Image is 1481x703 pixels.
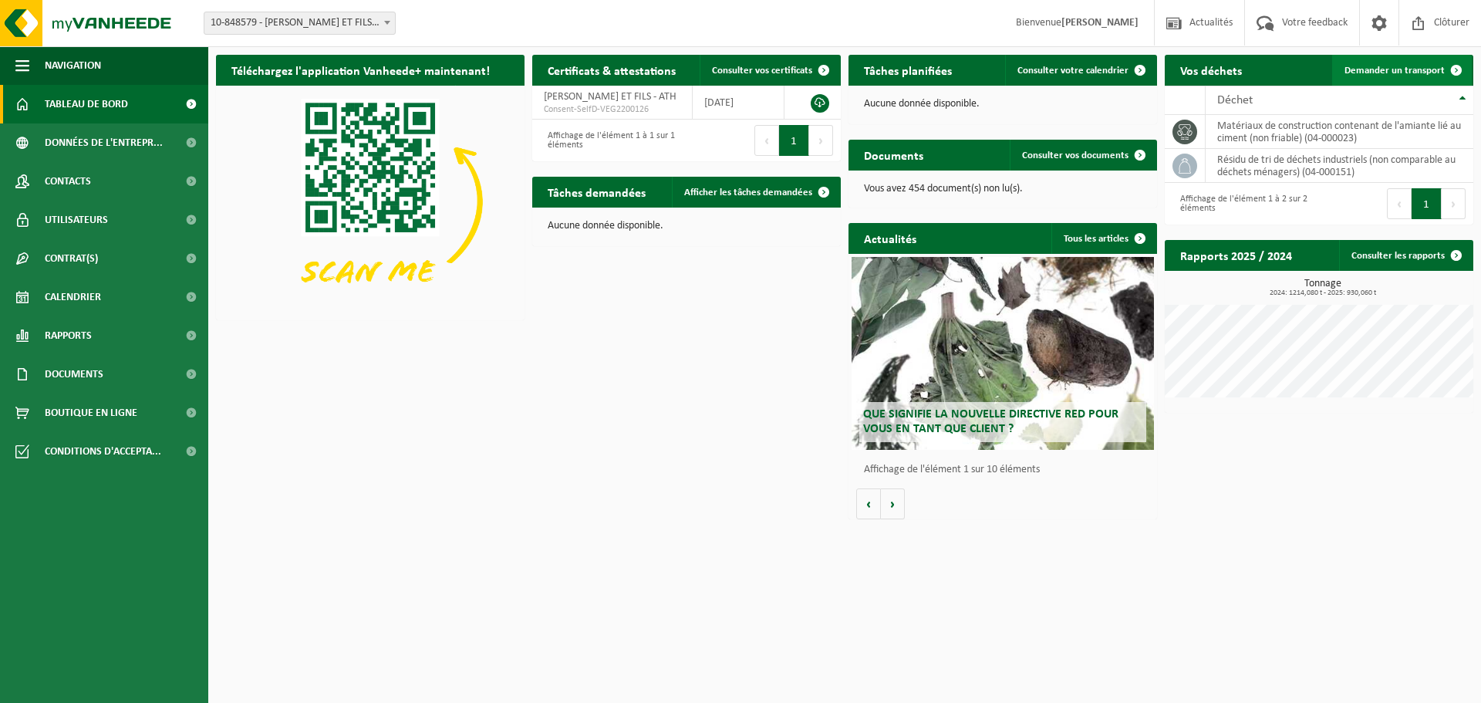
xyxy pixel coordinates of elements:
[848,140,939,170] h2: Documents
[1412,188,1442,219] button: 1
[1005,55,1155,86] a: Consulter votre calendrier
[45,316,92,355] span: Rapports
[1344,66,1445,76] span: Demander un transport
[1339,240,1472,271] a: Consulter les rapports
[1022,150,1128,161] span: Consulter vos documents
[204,12,395,34] span: 10-848579 - ROUSSEAU ET FILS - ATH
[45,201,108,239] span: Utilisateurs
[684,188,812,198] span: Afficher les tâches demandées
[45,278,101,316] span: Calendrier
[1051,223,1155,254] a: Tous les articles
[864,184,1142,194] p: Vous avez 454 document(s) non lu(s).
[532,55,691,85] h2: Certificats & attestations
[848,223,932,253] h2: Actualités
[1332,55,1472,86] a: Demander un transport
[693,86,784,120] td: [DATE]
[45,355,103,394] span: Documents
[45,46,101,85] span: Navigation
[672,177,839,208] a: Afficher les tâches demandées
[1387,188,1412,219] button: Previous
[544,103,680,116] span: Consent-SelfD-VEG2200126
[1172,187,1311,221] div: Affichage de l'élément 1 à 2 sur 2 éléments
[779,125,809,156] button: 1
[864,99,1142,110] p: Aucune donnée disponible.
[1172,279,1473,297] h3: Tonnage
[754,125,779,156] button: Previous
[216,86,525,317] img: Download de VHEPlus App
[864,465,1149,475] p: Affichage de l'élément 1 sur 10 éléments
[1017,66,1128,76] span: Consulter votre calendrier
[45,123,163,162] span: Données de l'entrepr...
[544,91,676,103] span: [PERSON_NAME] ET FILS - ATH
[548,221,825,232] p: Aucune donnée disponible.
[216,55,505,85] h2: Téléchargez l'application Vanheede+ maintenant!
[45,239,98,278] span: Contrat(s)
[45,162,91,201] span: Contacts
[1217,94,1253,106] span: Déchet
[856,488,881,519] button: Vorige
[45,432,161,471] span: Conditions d'accepta...
[540,123,679,157] div: Affichage de l'élément 1 à 1 sur 1 éléments
[45,85,128,123] span: Tableau de bord
[1206,115,1473,149] td: matériaux de construction contenant de l'amiante lié au ciment (non friable) (04-000023)
[1206,149,1473,183] td: résidu de tri de déchets industriels (non comparable au déchets ménagers) (04-000151)
[1061,17,1139,29] strong: [PERSON_NAME]
[532,177,661,207] h2: Tâches demandées
[700,55,839,86] a: Consulter vos certificats
[881,488,905,519] button: Volgende
[1165,55,1257,85] h2: Vos déchets
[1172,289,1473,297] span: 2024: 1214,080 t - 2025: 930,060 t
[45,394,137,432] span: Boutique en ligne
[863,408,1118,435] span: Que signifie la nouvelle directive RED pour vous en tant que client ?
[204,12,396,35] span: 10-848579 - ROUSSEAU ET FILS - ATH
[848,55,967,85] h2: Tâches planifiées
[1165,240,1307,270] h2: Rapports 2025 / 2024
[712,66,812,76] span: Consulter vos certificats
[1442,188,1466,219] button: Next
[1010,140,1155,171] a: Consulter vos documents
[809,125,833,156] button: Next
[852,257,1154,450] a: Que signifie la nouvelle directive RED pour vous en tant que client ?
